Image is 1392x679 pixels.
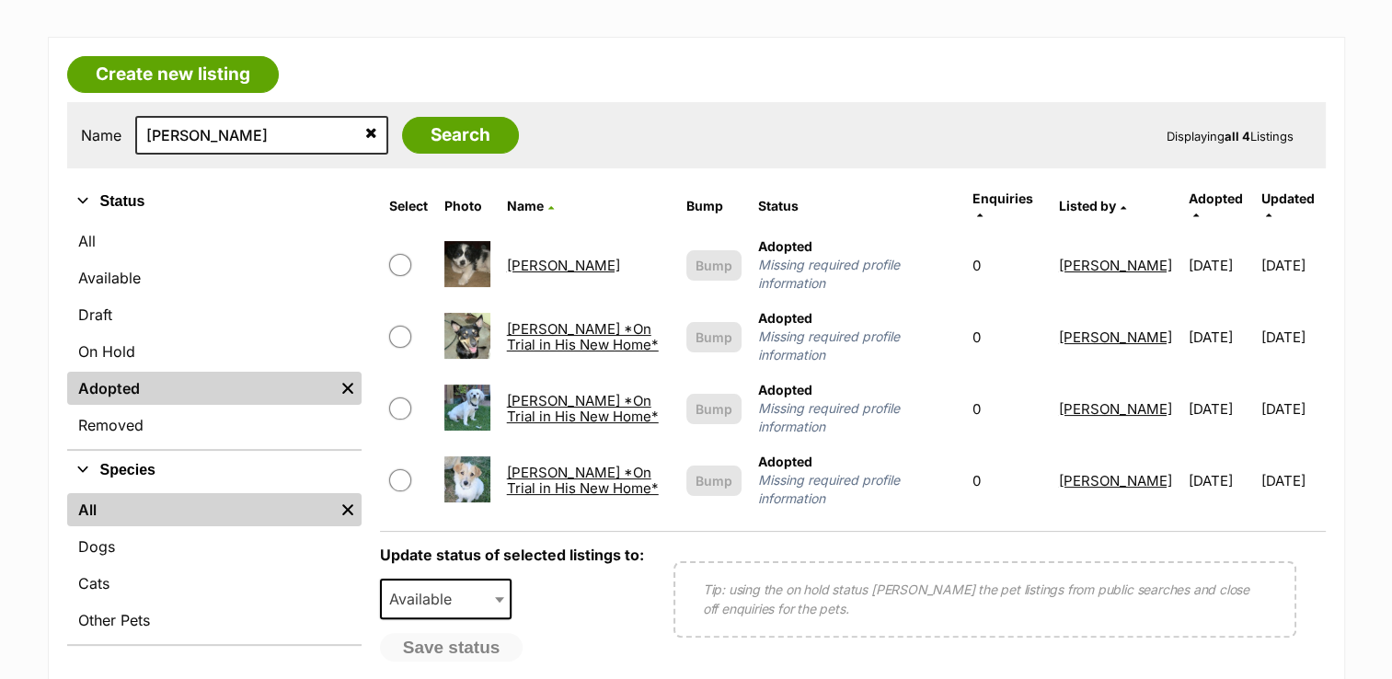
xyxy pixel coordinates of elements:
a: Draft [67,298,362,331]
input: Search [402,117,519,154]
span: translation missing: en.admin.listings.index.attributes.enquiries [972,190,1033,206]
td: 0 [965,374,1050,443]
a: [PERSON_NAME] [1059,472,1172,489]
p: Tip: using the on hold status [PERSON_NAME] the pet listings from public searches and close off e... [703,580,1267,618]
span: Adopted [758,454,812,469]
div: Species [67,489,362,644]
td: [DATE] [1181,374,1260,443]
span: Listed by [1059,198,1116,213]
button: Bump [686,250,742,281]
img: Charlie [444,241,490,287]
a: Updated [1261,190,1315,221]
strong: all 4 [1225,129,1250,144]
a: Removed [67,409,362,442]
a: [PERSON_NAME] [507,257,620,274]
span: Missing required profile information [758,471,956,508]
a: Remove filter [334,493,362,526]
td: 0 [965,445,1050,515]
td: [DATE] [1261,445,1324,515]
td: [DATE] [1181,302,1260,372]
a: Remove filter [334,372,362,405]
a: Enquiries [972,190,1033,221]
span: Available [382,586,470,612]
a: [PERSON_NAME] [1059,257,1172,274]
a: Dogs [67,530,362,563]
div: Status [67,221,362,449]
span: Missing required profile information [758,328,956,364]
span: Adopted [758,238,812,254]
button: Bump [686,466,742,496]
span: Bump [696,256,732,275]
span: Name [507,198,544,213]
th: Bump [679,184,749,228]
td: [DATE] [1181,230,1260,300]
th: Photo [437,184,498,228]
span: Missing required profile information [758,399,956,436]
a: Cats [67,567,362,600]
span: Adopted [758,310,812,326]
span: Bump [696,399,732,419]
img: Charlie *On Trial in His New Home* [444,385,490,431]
a: [PERSON_NAME] [1059,328,1172,346]
span: Bump [696,471,732,490]
a: [PERSON_NAME] *On Trial in His New Home* [507,320,659,353]
th: Status [751,184,963,228]
span: Displaying Listings [1167,129,1294,144]
span: Missing required profile information [758,256,956,293]
a: [PERSON_NAME] *On Trial in His New Home* [507,464,659,497]
label: Name [81,127,121,144]
span: Bump [696,328,732,347]
button: Bump [686,322,742,352]
button: Save status [380,633,523,662]
a: [PERSON_NAME] *On Trial in His New Home* [507,392,659,425]
td: [DATE] [1181,445,1260,515]
td: [DATE] [1261,302,1324,372]
button: Status [67,190,362,213]
a: On Hold [67,335,362,368]
a: Adopted [67,372,334,405]
span: Updated [1261,190,1315,206]
img: Charlie *On Trial in His New Home* [444,313,490,359]
td: [DATE] [1261,374,1324,443]
td: [DATE] [1261,230,1324,300]
a: Listed by [1059,198,1126,213]
img: Charlie *On Trial in His New Home* [444,456,490,502]
th: Select [382,184,435,228]
button: Bump [686,394,742,424]
td: 0 [965,302,1050,372]
label: Update status of selected listings to: [380,546,644,564]
a: Name [507,198,554,213]
span: Adopted [758,382,812,397]
button: Species [67,458,362,482]
a: Other Pets [67,604,362,637]
a: Available [67,261,362,294]
a: Adopted [1189,190,1243,221]
span: Adopted [1189,190,1243,206]
a: All [67,493,334,526]
span: Available [380,579,512,619]
a: All [67,224,362,258]
td: 0 [965,230,1050,300]
a: Create new listing [67,56,279,93]
a: [PERSON_NAME] [1059,400,1172,418]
